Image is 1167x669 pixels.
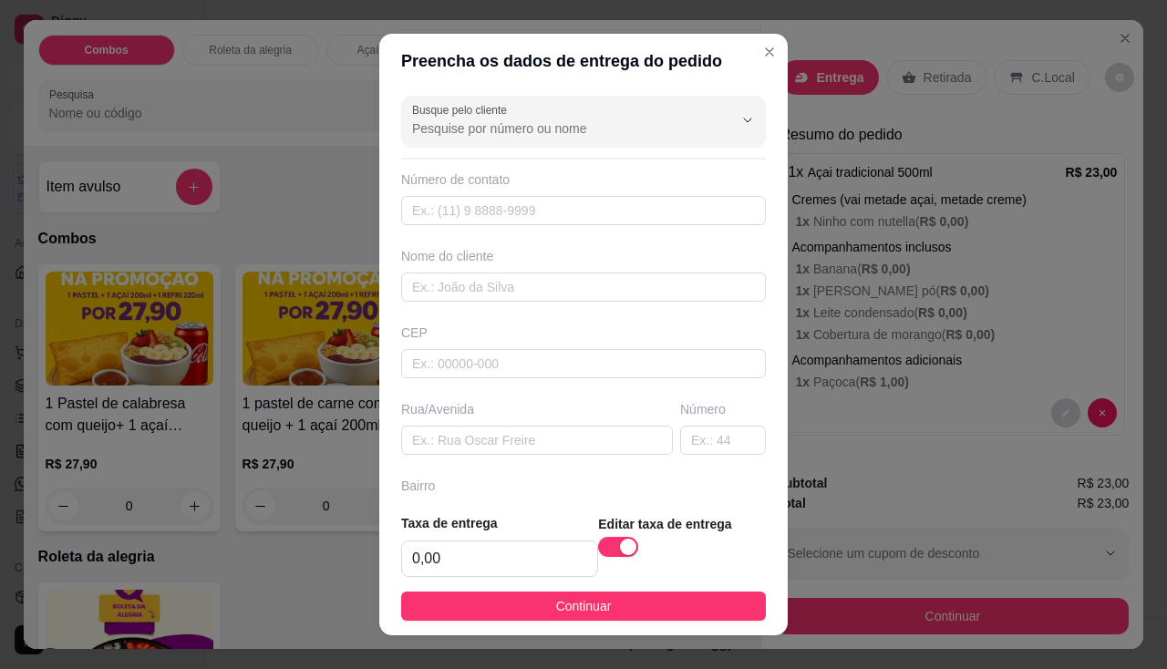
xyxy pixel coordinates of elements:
[412,119,704,138] input: Busque pelo cliente
[401,273,766,302] input: Ex.: João da Silva
[401,516,498,530] strong: Taxa de entrega
[401,477,766,495] div: Bairro
[401,196,766,225] input: Ex.: (11) 9 8888-9999
[755,37,784,67] button: Close
[556,596,612,616] span: Continuar
[379,34,788,88] header: Preencha os dados de entrega do pedido
[412,102,513,118] label: Busque pelo cliente
[401,426,673,455] input: Ex.: Rua Oscar Freire
[401,324,766,342] div: CEP
[680,426,766,455] input: Ex.: 44
[680,400,766,418] div: Número
[401,170,766,189] div: Número de contato
[401,400,673,418] div: Rua/Avenida
[401,247,766,265] div: Nome do cliente
[733,106,762,135] button: Show suggestions
[598,517,731,531] strong: Editar taxa de entrega
[401,349,766,378] input: Ex.: 00000-000
[401,592,766,621] button: Continuar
